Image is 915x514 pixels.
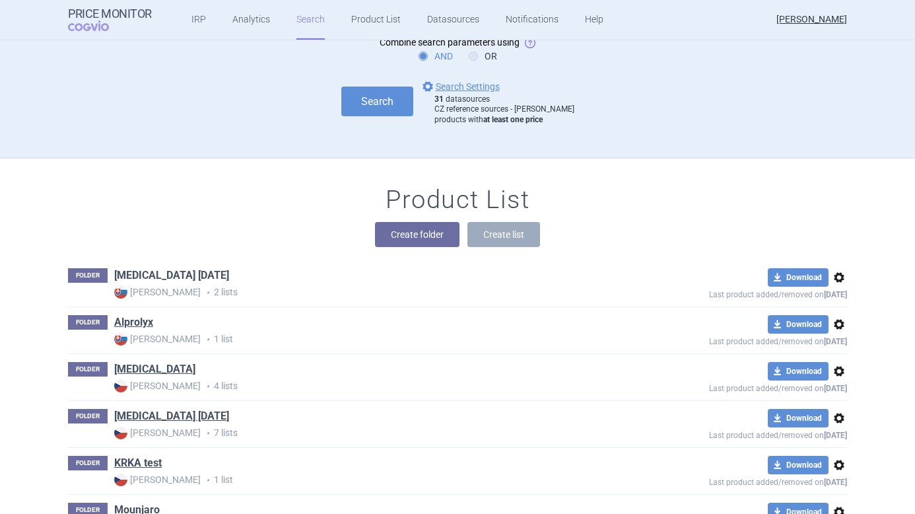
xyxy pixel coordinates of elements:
[201,380,214,393] i: •
[114,456,162,470] a: KRKA test
[768,409,829,427] button: Download
[434,94,444,104] strong: 31
[469,50,497,63] label: OR
[114,426,127,439] img: CZ
[68,362,108,377] p: FOLDER
[114,285,613,299] p: 2 lists
[68,315,108,330] p: FOLDER
[201,474,214,487] i: •
[114,362,195,377] a: [MEDICAL_DATA]
[114,332,201,346] strong: [PERSON_NAME]
[114,379,613,393] p: 4 lists
[467,222,540,247] button: Create list
[114,379,201,392] strong: [PERSON_NAME]
[824,337,847,346] strong: [DATE]
[380,37,520,48] span: Combine search parameters using
[114,473,613,487] p: 1 list
[613,334,847,346] p: Last product added/removed on
[341,87,413,116] button: Search
[114,379,127,392] img: CZ
[419,50,453,63] label: AND
[114,285,127,299] img: SK
[114,332,127,346] img: SK
[824,290,847,299] strong: [DATE]
[201,333,214,346] i: •
[201,286,214,299] i: •
[68,456,108,470] p: FOLDER
[114,473,201,486] strong: [PERSON_NAME]
[114,426,613,440] p: 7 lists
[68,7,152,20] strong: Price Monitor
[114,409,229,423] a: [MEDICAL_DATA] [DATE]
[114,315,153,330] a: Alprolyx
[114,362,195,379] h1: Amlodipine
[613,474,847,487] p: Last product added/removed on
[768,362,829,381] button: Download
[768,315,829,334] button: Download
[68,268,108,283] p: FOLDER
[114,332,613,346] p: 1 list
[68,409,108,423] p: FOLDER
[114,473,127,486] img: CZ
[483,115,543,124] strong: at least one price
[386,185,529,215] h1: Product List
[824,384,847,393] strong: [DATE]
[824,478,847,487] strong: [DATE]
[434,94,574,126] div: datasources CZ reference sources - [PERSON_NAME] products with
[824,431,847,440] strong: [DATE]
[114,456,162,473] h1: KRKA test
[114,426,201,439] strong: [PERSON_NAME]
[114,285,201,299] strong: [PERSON_NAME]
[114,315,153,332] h1: Alprolyx
[420,79,500,94] a: Search Settings
[613,381,847,393] p: Last product added/removed on
[114,268,229,285] h1: Akynzeo 26.6.2024
[375,222,459,247] button: Create folder
[613,427,847,440] p: Last product added/removed on
[768,456,829,474] button: Download
[68,7,152,32] a: Price MonitorCOGVIO
[68,20,127,31] span: COGVIO
[114,409,229,426] h1: Humira 9.8.2024
[201,427,214,440] i: •
[768,268,829,287] button: Download
[613,287,847,299] p: Last product added/removed on
[114,268,229,283] a: [MEDICAL_DATA] [DATE]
